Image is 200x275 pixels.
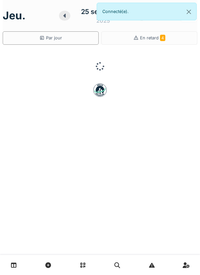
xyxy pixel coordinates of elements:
[93,83,107,97] img: badge-BVDL4wpA.svg
[97,3,197,20] div: Connecté(e).
[96,17,110,25] div: 2025
[39,35,62,41] div: Par jour
[140,35,165,40] span: En retard
[81,7,125,17] div: 25 septembre
[181,3,196,21] button: Close
[160,35,165,41] span: 4
[3,9,26,22] h1: jeu.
